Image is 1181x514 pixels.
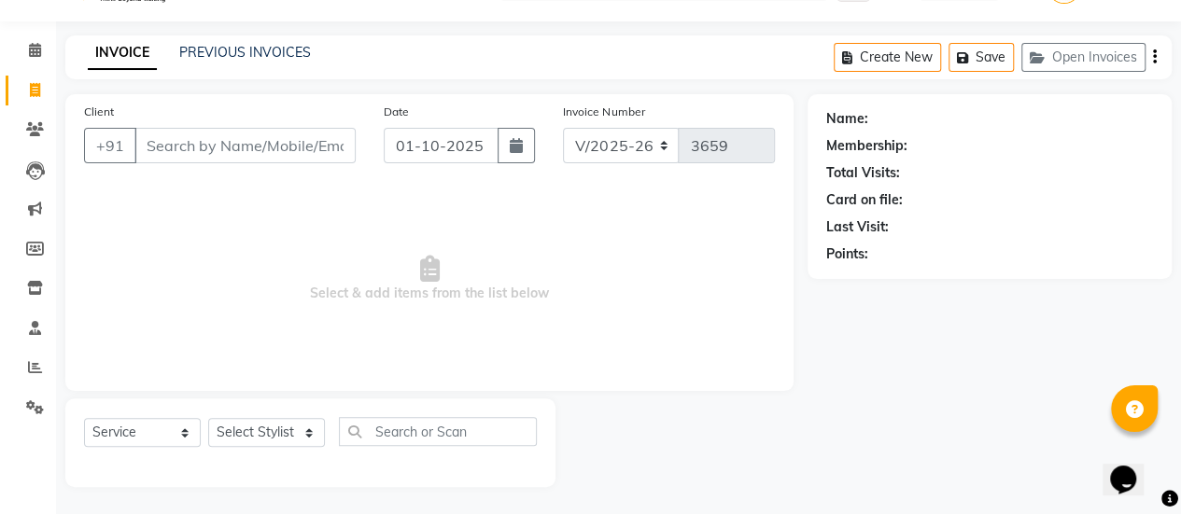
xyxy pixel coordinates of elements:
button: Create New [834,43,941,72]
button: Open Invoices [1021,43,1146,72]
div: Last Visit: [826,217,889,237]
input: Search or Scan [339,417,537,446]
div: Card on file: [826,190,903,210]
label: Client [84,104,114,120]
button: Save [949,43,1014,72]
div: Points: [826,244,868,264]
div: Membership: [826,136,907,156]
iframe: chat widget [1103,439,1162,495]
label: Date [384,104,409,120]
div: Name: [826,109,868,129]
button: +91 [84,128,136,163]
div: Total Visits: [826,163,900,183]
a: PREVIOUS INVOICES [179,44,311,61]
a: INVOICE [88,36,157,70]
span: Select & add items from the list below [84,186,775,372]
label: Invoice Number [563,104,644,120]
input: Search by Name/Mobile/Email/Code [134,128,356,163]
